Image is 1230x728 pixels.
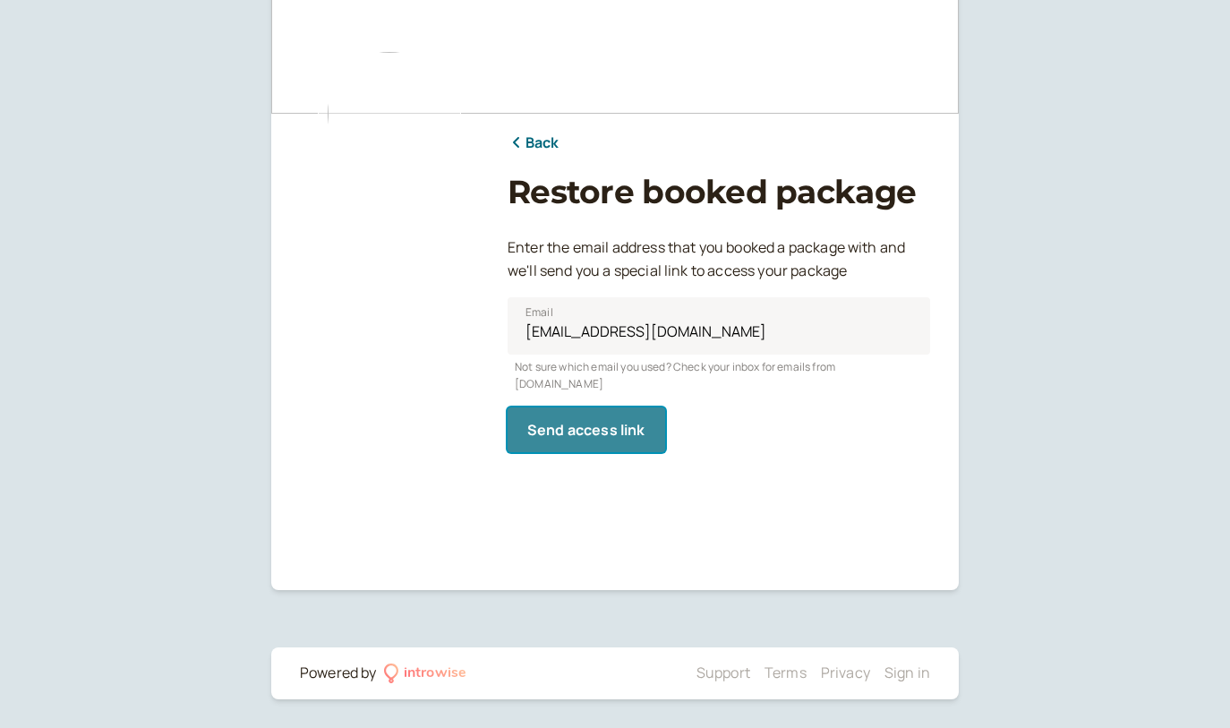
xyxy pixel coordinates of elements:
[508,132,559,155] a: Back
[821,663,870,682] a: Privacy
[300,662,377,685] div: Powered by
[525,304,553,321] span: Email
[508,355,930,393] div: Not sure which email you used? Check your inbox for emails from [DOMAIN_NAME]
[508,297,930,355] input: Email
[508,407,665,452] button: Send access link
[527,420,645,440] span: Send access link
[696,663,750,682] a: Support
[508,222,930,283] div: Enter the email address that you booked a package with and we'll send you a special link to acces...
[884,663,930,682] a: Sign in
[404,662,466,685] div: introwise
[764,663,807,682] a: Terms
[384,662,467,685] a: introwise
[508,173,930,211] h1: Restore booked package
